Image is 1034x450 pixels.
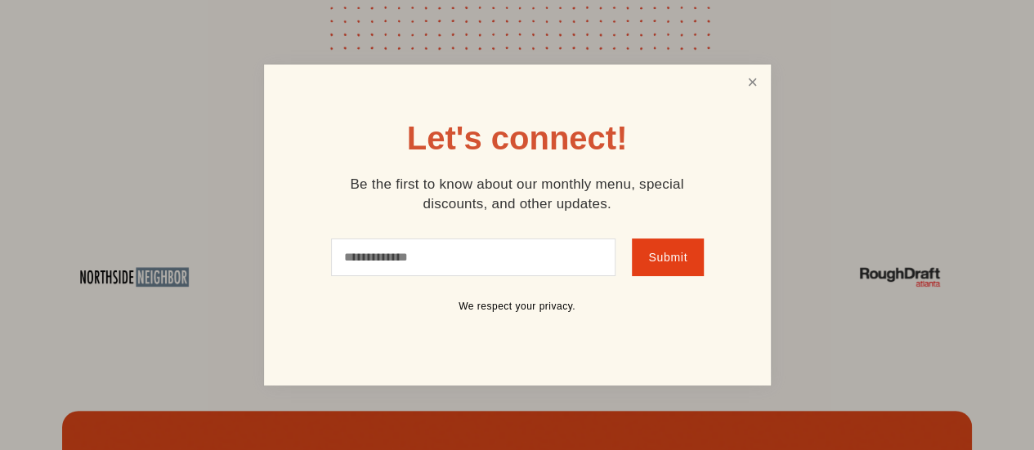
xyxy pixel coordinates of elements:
[321,301,714,314] p: We respect your privacy.
[648,251,687,264] span: Submit
[407,122,628,154] h1: Let's connect!
[736,67,768,97] a: Close
[321,175,714,214] p: Be the first to know about our monthly menu, special discounts, and other updates.
[632,238,703,276] button: Submit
